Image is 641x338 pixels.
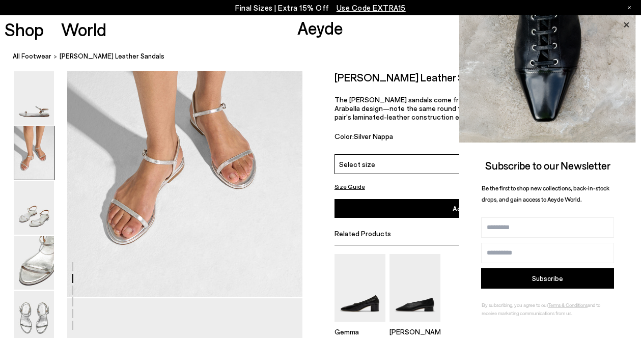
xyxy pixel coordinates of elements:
[389,254,440,322] img: Delia Low-Heeled Ballet Pumps
[482,302,548,308] span: By subscribing, you agree to our
[14,71,54,125] img: Nettie Leather Sandals - Image 1
[548,302,588,308] a: Terms & Conditions
[354,132,393,140] span: Silver Nappa
[297,17,343,38] a: Aeyde
[14,126,54,180] img: Nettie Leather Sandals - Image 2
[335,71,494,83] h2: [PERSON_NAME] Leather Sandals
[337,3,406,12] span: Navigate to /collections/ss25-final-sizes
[5,20,44,38] a: Shop
[13,51,51,62] a: All Footwear
[389,315,440,336] a: Delia Low-Heeled Ballet Pumps [PERSON_NAME]
[13,43,641,71] nav: breadcrumb
[335,229,391,238] span: Related Products
[389,327,440,336] p: [PERSON_NAME]
[335,180,365,193] button: Size Guide
[453,204,490,213] span: Add to Cart
[235,2,406,14] p: Final Sizes | Extra 15% Off
[14,236,54,290] img: Nettie Leather Sandals - Image 4
[60,51,164,62] span: [PERSON_NAME] Leather Sandals
[14,181,54,235] img: Nettie Leather Sandals - Image 3
[335,254,385,322] img: Gemma Block Heel Pumps
[61,20,106,38] a: World
[482,184,609,203] span: Be the first to shop new collections, back-in-stock drops, and gain access to Aeyde World.
[335,199,609,218] button: Add to Cart
[335,327,385,336] p: Gemma
[459,15,636,143] img: ca3f721fb6ff708a270709c41d776025.jpg
[339,159,375,170] span: Select size
[335,315,385,336] a: Gemma Block Heel Pumps Gemma
[335,132,504,144] div: Color:
[481,268,614,289] button: Subscribe
[335,95,609,121] p: The [PERSON_NAME] sandals come from the same family as [PERSON_NAME]'s Arabella design—note the s...
[485,159,610,172] span: Subscribe to our Newsletter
